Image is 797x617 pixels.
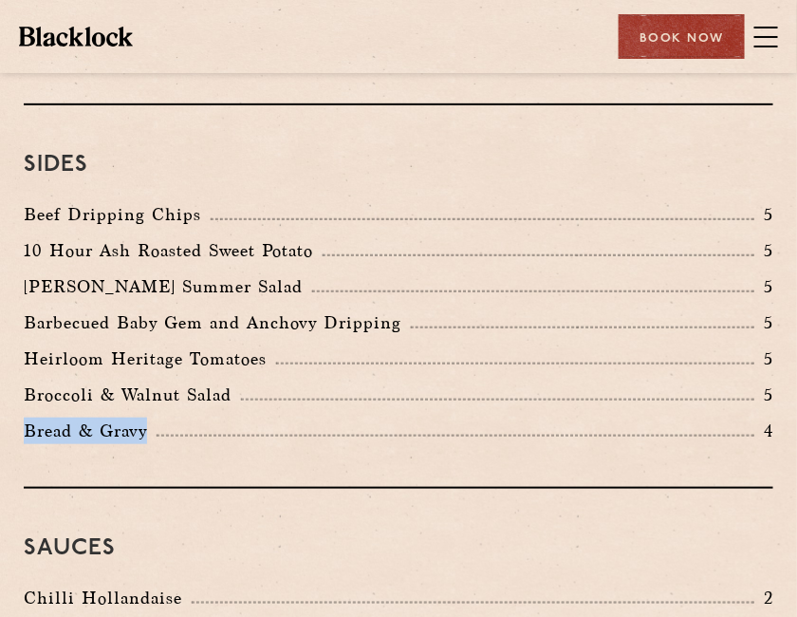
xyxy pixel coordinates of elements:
[24,309,411,336] p: Barbecued Baby Gem and Anchovy Dripping
[24,536,773,561] h3: Sauces
[24,418,157,444] p: Bread & Gravy
[24,153,773,178] h3: Sides
[24,201,211,228] p: Beef Dripping Chips
[754,238,773,263] p: 5
[754,310,773,335] p: 5
[24,273,312,300] p: [PERSON_NAME] Summer Salad
[24,585,192,611] p: Chilli Hollandaise
[24,382,241,408] p: Broccoli & Walnut Salad
[754,202,773,227] p: 5
[754,419,773,443] p: 4
[619,14,745,59] div: Book Now
[754,586,773,610] p: 2
[754,383,773,407] p: 5
[754,346,773,371] p: 5
[19,27,133,46] img: BL_Textured_Logo-footer-cropped.svg
[24,346,276,372] p: Heirloom Heritage Tomatoes
[24,237,323,264] p: 10 Hour Ash Roasted Sweet Potato
[754,274,773,299] p: 5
